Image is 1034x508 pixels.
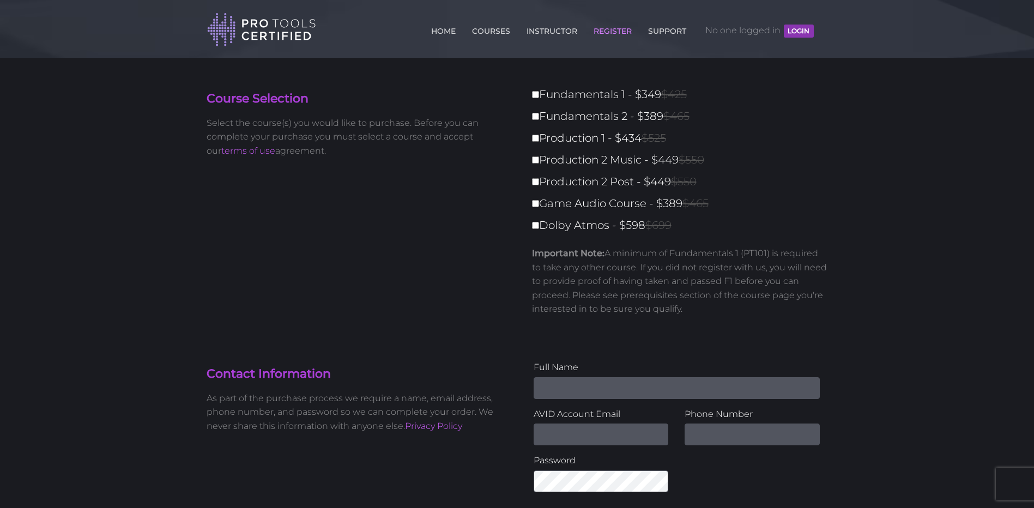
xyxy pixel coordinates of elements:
h4: Course Selection [207,90,509,107]
input: Production 2 Music - $449$550 [532,156,539,164]
p: As part of the purchase process we require a name, email address, phone number, and password so w... [207,391,509,433]
img: Pro Tools Certified Logo [207,12,316,47]
button: LOGIN [784,25,813,38]
strong: Important Note: [532,248,604,258]
label: Phone Number [685,407,820,421]
label: Production 2 Music - $449 [532,150,835,170]
input: Production 2 Post - $449$550 [532,178,539,185]
a: SUPPORT [645,20,689,38]
label: Password [534,453,669,468]
input: Dolby Atmos - $598$699 [532,222,539,229]
span: $550 [671,175,697,188]
p: A minimum of Fundamentals 1 (PT101) is required to take any other course. If you did not register... [532,246,828,316]
a: REGISTER [591,20,634,38]
span: No one logged in [705,14,813,47]
span: $465 [663,110,690,123]
a: terms of use [221,146,275,156]
a: HOME [428,20,458,38]
input: Fundamentals 2 - $389$465 [532,113,539,120]
input: Game Audio Course - $389$465 [532,200,539,207]
h4: Contact Information [207,366,509,383]
label: AVID Account Email [534,407,669,421]
span: $465 [682,197,709,210]
a: INSTRUCTOR [524,20,580,38]
label: Fundamentals 2 - $389 [532,107,835,126]
span: $525 [642,131,666,144]
label: Production 1 - $434 [532,129,835,148]
span: $699 [645,219,672,232]
label: Full Name [534,360,820,374]
input: Fundamentals 1 - $349$425 [532,91,539,98]
span: $550 [679,153,704,166]
p: Select the course(s) you would like to purchase. Before you can complete your purchase you must s... [207,116,509,158]
a: COURSES [469,20,513,38]
input: Production 1 - $434$525 [532,135,539,142]
span: $425 [661,88,687,101]
label: Production 2 Post - $449 [532,172,835,191]
a: Privacy Policy [405,421,462,431]
label: Game Audio Course - $389 [532,194,835,213]
label: Fundamentals 1 - $349 [532,85,835,104]
label: Dolby Atmos - $598 [532,216,835,235]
